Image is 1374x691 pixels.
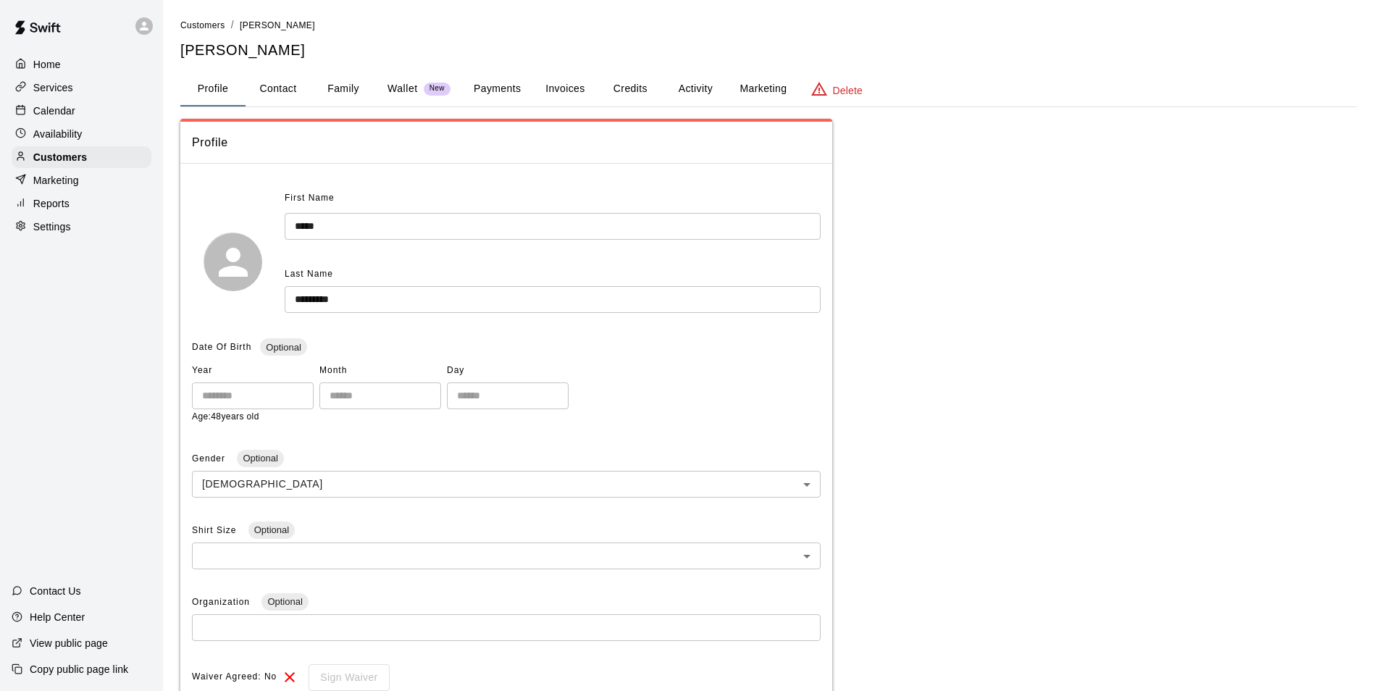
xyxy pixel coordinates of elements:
p: View public page [30,636,108,650]
span: Optional [237,453,283,464]
span: Organization [192,597,253,607]
button: Credits [598,72,663,106]
h5: [PERSON_NAME] [180,41,1357,60]
a: Availability [12,123,151,145]
p: Calendar [33,104,75,118]
span: Optional [248,524,295,535]
span: Optional [260,342,306,353]
a: Customers [12,146,151,168]
span: Date Of Birth [192,342,251,352]
p: Delete [833,83,863,98]
span: Waiver Agreed: No [192,666,277,689]
p: Home [33,57,61,72]
p: Reports [33,196,70,211]
div: To sign waivers in admin, this feature must be enabled in general settings [298,664,389,691]
a: Customers [180,19,225,30]
li: / [231,17,234,33]
p: Wallet [388,81,418,96]
button: Activity [663,72,728,106]
a: Marketing [12,169,151,191]
span: [PERSON_NAME] [240,20,315,30]
p: Availability [33,127,83,141]
a: Settings [12,216,151,238]
span: Customers [180,20,225,30]
a: Services [12,77,151,99]
button: Family [311,72,376,106]
span: Profile [192,133,821,152]
div: basic tabs example [180,72,1357,106]
button: Invoices [532,72,598,106]
span: New [424,84,451,93]
span: Day [447,359,569,382]
span: Year [192,359,314,382]
p: Copy public page link [30,662,128,677]
p: Marketing [33,173,79,188]
button: Payments [462,72,532,106]
span: First Name [285,187,335,210]
span: Optional [261,596,308,607]
button: Contact [246,72,311,106]
button: Profile [180,72,246,106]
div: [DEMOGRAPHIC_DATA] [192,471,821,498]
a: Calendar [12,100,151,122]
p: Customers [33,150,87,164]
a: Home [12,54,151,75]
span: Shirt Size [192,525,240,535]
button: Marketing [728,72,798,106]
span: Age: 48 years old [192,411,259,422]
p: Help Center [30,610,85,624]
nav: breadcrumb [180,17,1357,33]
p: Services [33,80,73,95]
p: Settings [33,219,71,234]
span: Last Name [285,269,333,279]
a: Reports [12,193,151,214]
span: Gender [192,453,228,464]
p: Contact Us [30,584,81,598]
span: Month [319,359,441,382]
